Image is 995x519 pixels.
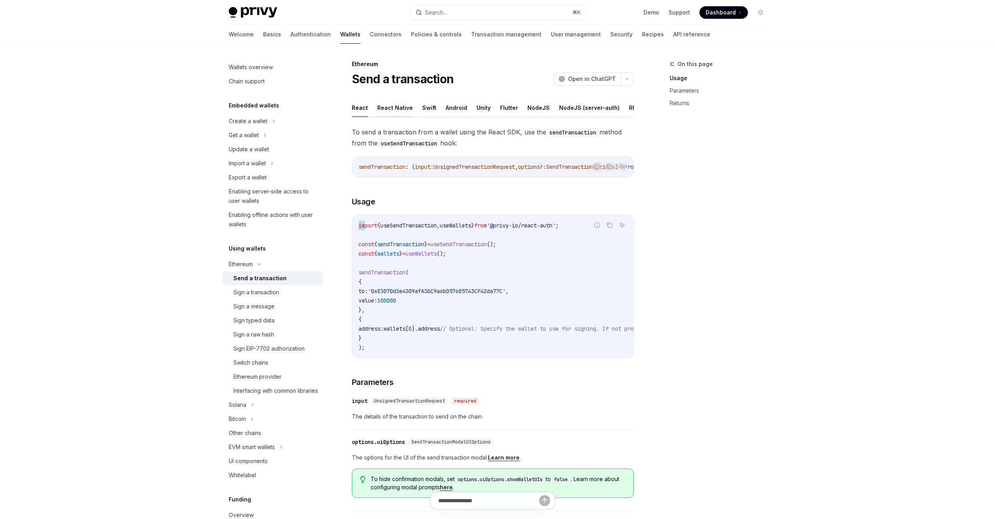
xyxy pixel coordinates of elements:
button: Unity [477,98,491,117]
span: ?: [540,163,546,170]
span: = [402,250,405,257]
div: Sign typed data [233,316,274,325]
code: options.uiOptions.showWalletUIs [455,476,546,483]
span: wallets [377,250,399,257]
div: Sign a message [233,302,274,311]
a: Sign typed data [222,313,323,328]
a: Sign a message [222,299,323,313]
div: Send a transaction [233,274,287,283]
a: Connectors [370,25,402,44]
a: Update a wallet [222,142,323,156]
span: // Optional: Specify the wallet to use for signing. If not provided, the first wallet will be used. [440,325,749,332]
span: Parameters [352,377,394,388]
button: React [352,98,368,117]
span: to: [359,288,368,295]
span: , [515,163,518,170]
span: const [359,241,374,248]
div: Export a wallet [229,173,267,182]
span: from [474,222,487,229]
span: input [415,163,430,170]
span: } [399,250,402,257]
span: ; [556,222,559,229]
div: Switch chains [233,358,268,367]
span: '@privy-io/react-auth' [487,222,556,229]
span: SendTransactionModalUIOptions [411,439,491,445]
button: Ask AI [617,161,627,172]
div: Wallets overview [229,63,273,72]
span: { [374,241,377,248]
span: The details of the transaction to send on the chain. [352,412,634,421]
span: sendTransaction [359,163,405,170]
span: (); [437,250,446,257]
span: , [437,222,440,229]
span: const [359,250,374,257]
h5: Using wallets [229,244,266,253]
h1: Send a transaction [352,72,454,86]
button: Android [446,98,467,117]
a: Dashboard [699,6,748,19]
button: Open in ChatGPT [554,72,620,86]
svg: Tip [360,476,366,483]
a: Sign EIP-7702 authorization [222,342,323,356]
button: Copy the contents from the code block [604,161,615,172]
div: Chain support [229,77,265,86]
div: Search... [425,8,447,17]
span: 100000 [377,297,396,304]
a: Interfacing with common libraries [222,384,323,398]
span: ); [359,344,365,351]
span: To send a transaction from a wallet using the React SDK, use the method from the hook: [352,127,634,149]
div: Other chains [229,428,261,438]
span: useWallets [440,222,471,229]
span: useWallets [405,250,437,257]
button: NodeJS [527,98,550,117]
span: Dashboard [706,9,736,16]
span: To hide confirmation modals, set to . Learn more about configuring modal prompts . [371,475,625,491]
div: Create a wallet [229,116,267,126]
span: = [427,241,430,248]
div: Sign EIP-7702 authorization [233,344,305,353]
a: here [440,484,453,491]
span: The options for the UI of the send transaction modal. . [352,453,634,462]
span: On this page [678,59,713,69]
a: Demo [644,9,659,16]
a: Whitelabel [222,468,323,482]
a: Transaction management [471,25,541,44]
h5: Embedded wallets [229,101,279,110]
div: Ethereum [229,259,253,269]
span: value: [359,297,377,304]
div: Solana [229,400,246,410]
a: Support [669,9,690,16]
div: EVM smart wallets [229,442,275,452]
button: Report incorrect code [592,220,602,230]
div: required [451,397,479,405]
a: Security [610,25,633,44]
div: input [352,397,368,405]
span: [ [405,325,409,332]
a: Sign a transaction [222,285,323,299]
span: } [471,222,474,229]
span: sendTransaction [359,269,405,276]
a: Wallets [340,25,360,44]
span: { [359,316,362,323]
span: { [374,250,377,257]
a: Export a wallet [222,170,323,184]
button: NodeJS (server-auth) [559,98,620,117]
a: Send a transaction [222,271,323,285]
a: Other chains [222,426,323,440]
a: Chain support [222,74,323,88]
div: Get a wallet [229,131,259,140]
div: Sign a raw hash [233,330,274,339]
a: Basics [263,25,281,44]
div: Update a wallet [229,145,269,154]
span: (); [487,241,496,248]
div: Enabling offline actions with user wallets [229,210,318,229]
span: options [518,163,540,170]
span: useSendTransaction [430,241,487,248]
span: }, [359,306,365,313]
a: Switch chains [222,356,323,370]
a: Usage [670,72,773,84]
button: Copy the contents from the code block [604,220,615,230]
code: sendTransaction [546,128,599,137]
span: UnsignedTransactionRequest [434,163,515,170]
div: options.uiOptions [352,438,405,446]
